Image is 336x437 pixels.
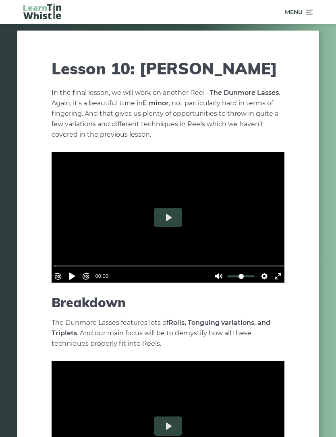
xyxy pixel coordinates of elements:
[285,2,303,22] span: Menu
[52,318,284,349] p: The Dunmore Lasses features lots of . And our main focus will be to demystify how all these techn...
[52,59,284,78] h1: Lesson 10: [PERSON_NAME]
[52,319,270,337] strong: Rolls, Tonguing variations, and Triplets
[23,3,61,19] img: LearnTinWhistle.com
[52,88,284,140] p: In the final lesson, we will work on another Reel – . Again, it’s a beautiful tune in , not parti...
[143,99,169,107] strong: E minor
[209,89,279,96] strong: The Dunmore Lasses
[52,295,284,310] h2: Breakdown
